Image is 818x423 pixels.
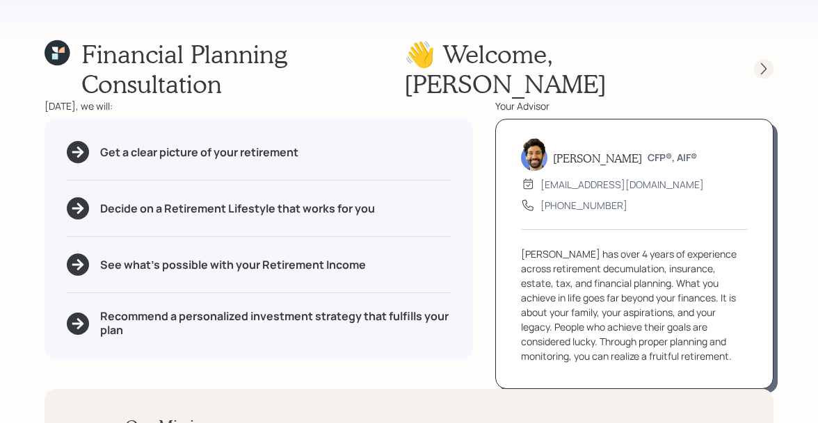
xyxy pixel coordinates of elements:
[404,39,729,99] h1: 👋 Welcome , [PERSON_NAME]
[521,138,547,171] img: eric-schwartz-headshot.png
[495,99,773,113] div: Your Advisor
[100,310,451,336] h5: Recommend a personalized investment strategy that fulfills your plan
[521,247,748,363] div: [PERSON_NAME] has over 4 years of experience across retirement decumulation, insurance, estate, t...
[81,39,404,99] h1: Financial Planning Consultation
[648,152,697,164] h6: CFP®, AIF®
[540,198,627,213] div: [PHONE_NUMBER]
[100,258,366,272] h5: See what's possible with your Retirement Income
[100,146,298,159] h5: Get a clear picture of your retirement
[100,202,375,215] h5: Decide on a Retirement Lifestyle that works for you
[45,99,473,113] div: [DATE], we will:
[553,151,642,165] h5: [PERSON_NAME]
[540,177,704,192] div: [EMAIL_ADDRESS][DOMAIN_NAME]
